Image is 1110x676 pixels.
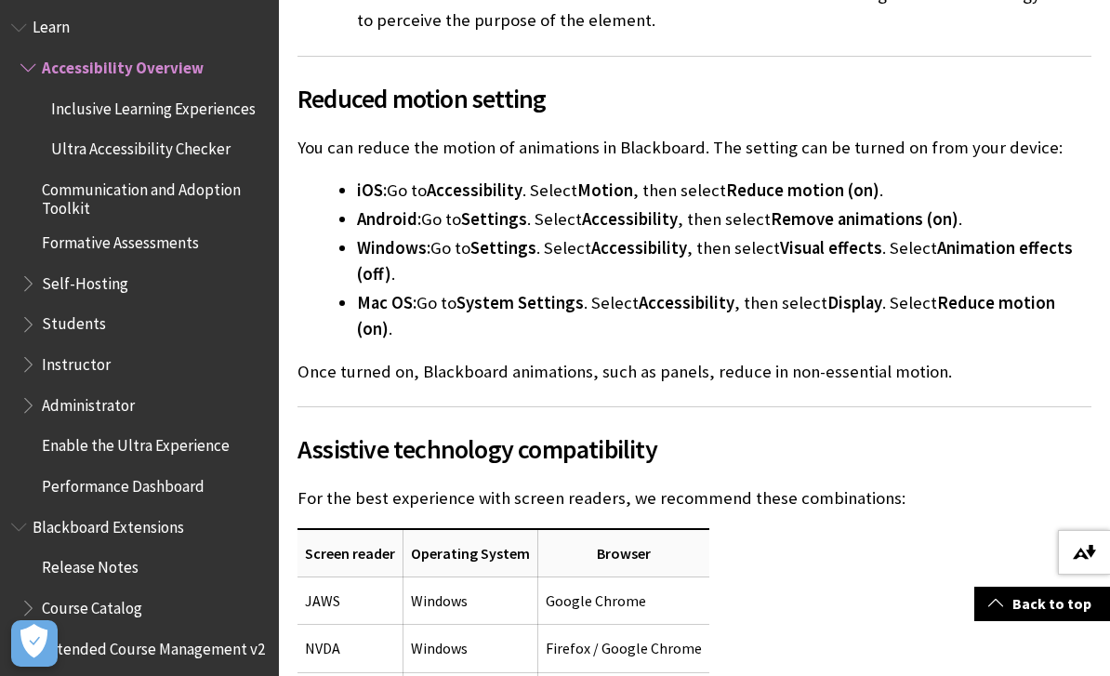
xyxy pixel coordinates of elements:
td: Windows [403,625,538,672]
nav: Book outline for Blackboard Learn Help [11,12,268,502]
span: Instructor [42,349,111,374]
span: Reduced motion setting [297,79,1091,118]
span: Display [827,292,882,313]
span: Accessibility [639,292,734,313]
button: Open Preferences [11,620,58,667]
span: Settings [470,237,536,258]
span: Ultra Accessibility Checker [51,134,231,159]
span: Mac OS: [357,292,416,313]
p: Once turned on, Blackboard animations, such as panels, reduce in non-essential motion. [297,360,1091,384]
p: For the best experience with screen readers, we recommend these combinations: [297,486,1091,510]
th: Operating System [403,529,538,577]
span: Accessibility [591,237,687,258]
span: Accessibility [427,179,522,201]
td: Google Chrome [538,577,710,625]
a: Back to top [974,587,1110,621]
span: Windows: [357,237,430,258]
th: Browser [538,529,710,577]
span: Settings [461,208,527,230]
span: Accessibility [582,208,678,230]
span: Self-Hosting [42,268,128,293]
li: Go to . Select , then select . Select . [357,235,1091,287]
li: Go to . Select , then select . Select . [357,290,1091,342]
span: Remove animations (on) [771,208,958,230]
span: Blackboard Extensions [33,511,184,537]
span: Learn [33,12,70,37]
li: Go to . Select , then select . [357,178,1091,204]
p: You can reduce the motion of animations in Blackboard. The setting can be turned on from your dev... [297,136,1091,160]
td: JAWS [297,577,403,625]
span: Visual effects [780,237,882,258]
span: Motion [577,179,633,201]
th: Screen reader [297,529,403,577]
span: Performance Dashboard [42,471,205,496]
span: Android: [357,208,421,230]
span: iOS: [357,179,387,201]
span: Assistive technology compatibility [297,430,1091,469]
td: Firefox / Google Chrome [538,625,710,672]
span: Course Catalog [42,592,142,617]
span: Communication and Adoption Toolkit [42,174,266,218]
span: Enable the Ultra Experience [42,431,230,456]
span: Release Notes [42,552,139,577]
span: Inclusive Learning Experiences [51,93,256,118]
span: Accessibility Overview [42,52,204,77]
span: Students [42,309,106,334]
span: System Settings [456,292,584,313]
td: Windows [403,577,538,625]
span: Extended Course Management v2 [42,633,265,658]
li: Go to . Select , then select . [357,206,1091,232]
span: Administrator [42,390,135,415]
span: Formative Assessments [42,227,199,252]
td: NVDA [297,625,403,672]
span: Reduce motion (on) [726,179,879,201]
